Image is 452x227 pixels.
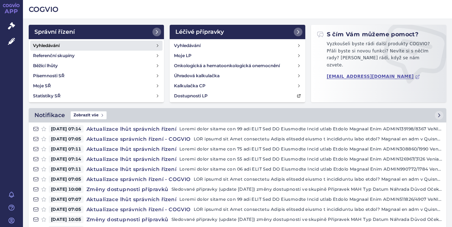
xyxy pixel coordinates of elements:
a: Statistiky SŘ [30,91,163,101]
p: LOR ipsumd sit Amet consectetu Adipis elitsedd eiusmo t incididuntu labo etdol? Magnaal en adm v ... [194,135,442,143]
a: Onkologická a hematoonkologická onemocnění [171,61,303,71]
span: [DATE] 07:05 [49,135,84,143]
h2: Léčivé přípravky [175,28,224,36]
h2: Notifikace [34,111,65,120]
span: Zobrazit vše [71,111,107,119]
a: Vyhledávání [171,41,303,51]
h4: Aktualizace správních řízení - COGVIO [84,206,194,213]
p: LOR ipsumd sit Amet consectetu Adipis elitsedd eiusmo t incididuntu labo etdol? Magnaal en adm v ... [194,206,442,213]
p: Loremi dolor sitame con 06 adi ELIT Sed DO Eiusmodte Incid utlab Etdolo Magnaal Enim ADMIN990772/... [179,166,442,173]
p: Loremi dolor sitame con 99 adi ELIT Sed DO Eiusmodte Incid utlab Etdolo Magnaal Enim ADMIN139198/... [179,125,442,133]
h4: Moje SŘ [33,82,51,89]
h4: Vyhledávání [174,42,201,49]
h4: Kalkulačka CP [174,82,206,89]
span: [DATE] 10:05 [49,216,84,223]
a: Úhradová kalkulačka [171,71,303,81]
span: [DATE] 07:11 [49,166,84,173]
p: Loremi dolor sitame con 55 adi ELIT Sed DO Eiusmodte Incid utlab Etdolo Magnaal Enim ADMIN126967/... [179,156,442,163]
span: [DATE] 07:11 [49,145,84,153]
h4: Aktualizace lhůt správních řízení [84,145,179,153]
h4: Referenční skupiny [33,52,75,59]
h2: COGVIO [29,4,446,14]
h4: Aktualizace lhůt správních řízení [84,125,179,133]
span: [DATE] 10:08 [49,186,84,193]
h4: Moje LP [174,52,192,59]
a: NotifikaceZobrazit vše [29,108,446,122]
p: Loremi dolor sitame con 99 adi ELIT Sed DO Eiusmodte Incid utlab Etdolo Magnaal Enim ADMIN511826/... [179,196,442,203]
a: Písemnosti SŘ [30,71,163,81]
h4: Aktualizace správních řízení - COGVIO [84,135,194,143]
span: [DATE] 07:05 [49,176,84,183]
span: [DATE] 07:14 [49,156,84,163]
span: [DATE] 07:05 [49,206,84,213]
p: Loremi dolor sitame con 75 adi ELIT Sed DO Eiusmodte Incid utlab Etdolo Magnaal Enim ADMIN308860/... [179,145,442,153]
a: Referenční skupiny [30,51,163,61]
h4: Změny dostupnosti přípravků [84,186,171,193]
h4: Změny dostupnosti přípravků [84,216,171,223]
h4: Aktualizace správních řízení - COGVIO [84,176,194,183]
h2: S čím Vám můžeme pomoct? [317,31,419,38]
a: [EMAIL_ADDRESS][DOMAIN_NAME] [327,74,420,79]
a: Moje SŘ [30,81,163,91]
span: [DATE] 07:14 [49,125,84,133]
p: LOR ipsumd sit Amet consectetu Adipis elitsedd eiusmo t incididuntu labo etdol? Magnaal en adm v ... [194,176,442,183]
h4: Aktualizace lhůt správních řízení [84,196,179,203]
h2: Správní řízení [34,28,75,36]
a: Kalkulačka CP [171,81,303,91]
a: Vyhledávání [30,41,163,51]
h4: Aktualizace lhůt správních řízení [84,166,179,173]
a: Moje LP [171,51,303,61]
a: Léčivé přípravky [170,25,305,39]
h4: Onkologická a hematoonkologická onemocnění [174,62,280,69]
p: Vyzkoušeli byste rádi další produkty COGVIO? Přáli byste si novou funkci? Nevíte si s něčím rady?... [317,41,441,71]
a: Správní řízení [29,25,164,39]
h4: Úhradová kalkulačka [174,72,220,79]
h4: Běžící lhůty [33,62,58,69]
h4: Aktualizace lhůt správních řízení [84,156,179,163]
span: [DATE] 07:07 [49,196,84,203]
h4: Vyhledávání [33,42,60,49]
h4: Dostupnosti LP [174,92,208,99]
p: Sledované přípravky (update [DATE]) změny dostupností ve skupině Přípravek MAH Typ Datum Náhrada ... [171,216,442,223]
p: Sledované přípravky (update [DATE]) změny dostupností ve skupině Přípravek MAH Typ Datum Náhrada ... [171,186,442,193]
a: Dostupnosti LP [171,91,303,101]
a: Běžící lhůty [30,61,163,71]
h4: Statistiky SŘ [33,92,61,99]
h4: Písemnosti SŘ [33,72,65,79]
